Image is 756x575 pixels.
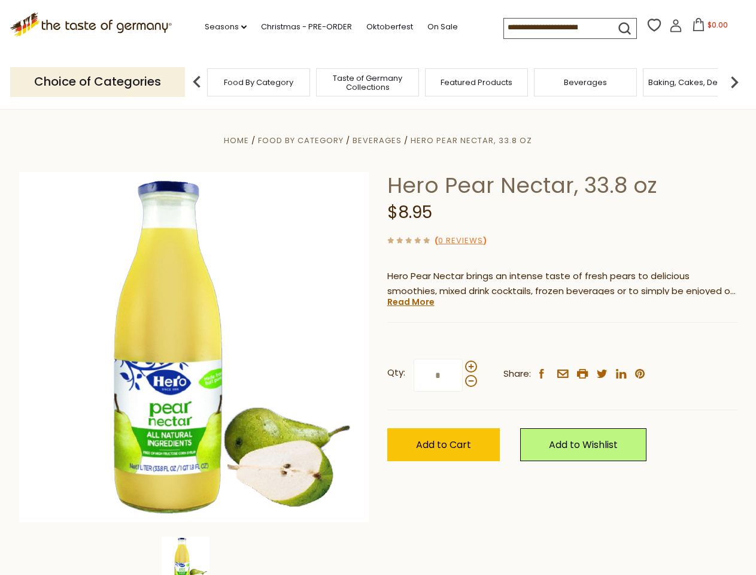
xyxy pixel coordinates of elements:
[427,20,458,34] a: On Sale
[411,135,532,146] a: Hero Pear Nectar, 33.8 oz
[224,135,249,146] a: Home
[438,235,483,247] a: 0 Reviews
[387,172,737,199] h1: Hero Pear Nectar, 33.8 oz
[722,70,746,94] img: next arrow
[387,201,432,224] span: $8.95
[441,78,512,87] a: Featured Products
[503,367,531,382] span: Share:
[416,438,471,452] span: Add to Cart
[564,78,607,87] a: Beverages
[366,20,413,34] a: Oktoberfest
[320,74,415,92] a: Taste of Germany Collections
[387,269,737,299] p: Hero Pear Nectar brings an intense taste of fresh pears to delicious smoothies, mixed drink cockt...
[261,20,352,34] a: Christmas - PRE-ORDER
[387,296,435,308] a: Read More
[258,135,344,146] a: Food By Category
[205,20,247,34] a: Seasons
[708,20,728,30] span: $0.00
[353,135,402,146] a: Beverages
[224,78,293,87] a: Food By Category
[685,18,736,36] button: $0.00
[10,67,185,96] p: Choice of Categories
[185,70,209,94] img: previous arrow
[387,428,500,461] button: Add to Cart
[387,365,405,380] strong: Qty:
[648,78,741,87] a: Baking, Cakes, Desserts
[435,235,487,246] span: ( )
[520,428,646,461] a: Add to Wishlist
[19,172,369,522] img: Hero Pear Nectar, 33.8 oz
[414,359,463,392] input: Qty:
